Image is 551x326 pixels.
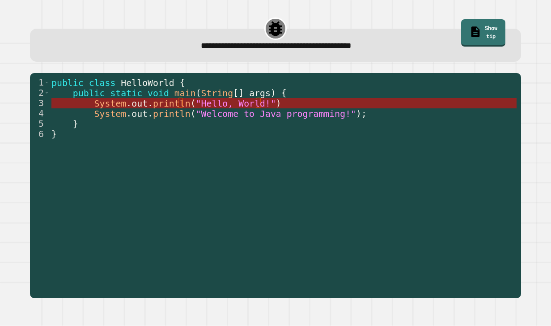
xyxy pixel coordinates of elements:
[148,88,169,99] span: void
[196,109,356,119] span: "Welcome to Java programming!"
[30,77,50,88] div: 1
[89,78,116,88] span: class
[131,109,148,119] span: out
[121,78,174,88] span: HelloWorld
[174,88,196,99] span: main
[44,77,49,88] span: Toggle code folding, rows 1 through 6
[201,88,233,99] span: String
[196,99,276,109] span: "Hello, World!"
[131,99,148,109] span: out
[30,98,50,108] div: 3
[94,99,127,109] span: System
[30,108,50,119] div: 4
[73,88,105,99] span: public
[30,119,50,129] div: 5
[44,88,49,98] span: Toggle code folding, rows 2 through 5
[249,88,271,99] span: args
[461,19,505,47] a: Show tip
[30,88,50,98] div: 2
[30,129,50,139] div: 6
[153,109,191,119] span: println
[51,78,84,88] span: public
[153,99,191,109] span: println
[110,88,142,99] span: static
[94,109,127,119] span: System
